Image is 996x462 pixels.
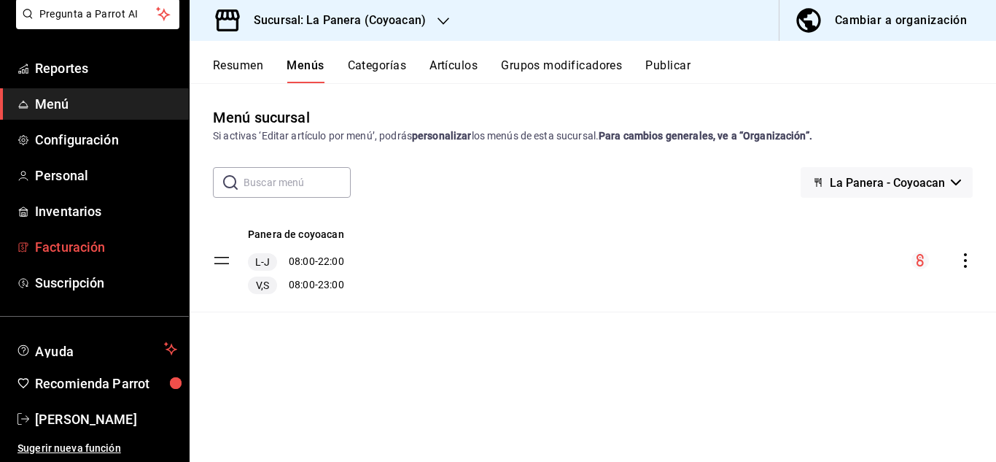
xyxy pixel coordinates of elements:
button: Artículos [429,58,478,83]
span: Sugerir nueva función [17,441,177,456]
div: 08:00 - 23:00 [248,277,344,294]
strong: Para cambios generales, ve a “Organización”. [599,130,812,142]
span: Recomienda Parrot [35,374,177,393]
button: Resumen [213,58,263,83]
strong: personalizar [412,130,472,142]
div: Menú sucursal [213,107,310,128]
button: actions [958,253,973,268]
div: Si activas ‘Editar artículo por menú’, podrás los menús de esta sucursal. [213,128,973,144]
span: L-J [252,255,273,269]
span: Personal [35,166,177,185]
span: Facturación [35,237,177,257]
span: Inventarios [35,201,177,221]
div: navigation tabs [213,58,996,83]
div: Cambiar a organización [835,10,967,31]
button: Panera de coyoacan [248,227,344,242]
h3: Sucursal: La Panera (Coyoacan) [242,12,426,29]
span: La Panera - Coyoacan [830,176,945,190]
span: Suscripción [35,273,177,293]
button: Categorías [348,58,407,83]
span: Reportes [35,58,177,78]
table: menu-maker-table [190,209,996,312]
span: Menú [35,94,177,114]
button: Menús [287,58,324,83]
span: Configuración [35,130,177,150]
span: V,S [253,278,272,293]
a: Pregunta a Parrot AI [10,17,179,32]
span: Pregunta a Parrot AI [39,7,157,22]
button: La Panera - Coyoacan [801,167,973,198]
span: [PERSON_NAME] [35,409,177,429]
div: 08:00 - 22:00 [248,253,344,271]
button: drag [213,252,230,269]
span: Ayuda [35,340,158,358]
button: Publicar [645,58,690,83]
button: Grupos modificadores [501,58,622,83]
input: Buscar menú [244,168,351,197]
